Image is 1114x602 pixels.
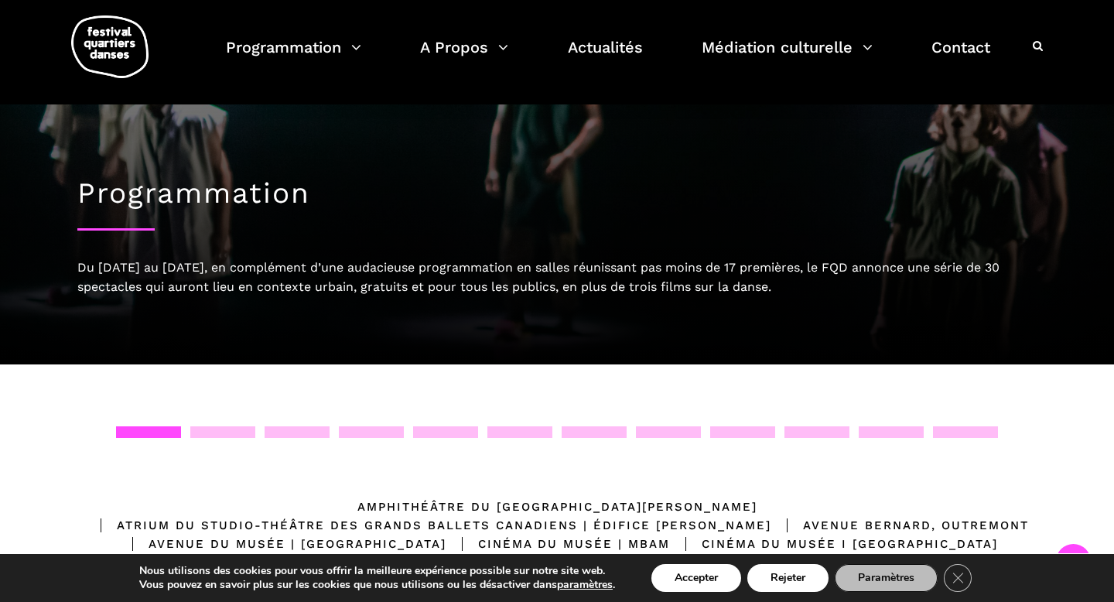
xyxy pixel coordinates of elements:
[670,535,998,553] div: Cinéma du Musée I [GEOGRAPHIC_DATA]
[747,564,829,592] button: Rejeter
[226,34,361,80] a: Programmation
[420,34,508,80] a: A Propos
[71,15,149,78] img: logo-fqd-med
[139,564,615,578] p: Nous utilisons des cookies pour vous offrir la meilleure expérience possible sur notre site web.
[702,34,873,80] a: Médiation culturelle
[85,516,771,535] div: Atrium du Studio-Théâtre des Grands Ballets Canadiens | Édifice [PERSON_NAME]
[944,564,972,592] button: Close GDPR Cookie Banner
[568,34,643,80] a: Actualités
[139,578,615,592] p: Vous pouvez en savoir plus sur les cookies que nous utilisons ou les désactiver dans .
[357,498,757,516] div: Amphithéâtre du [GEOGRAPHIC_DATA][PERSON_NAME]
[835,564,938,592] button: Paramètres
[77,176,1037,210] h1: Programmation
[651,564,741,592] button: Accepter
[931,34,990,80] a: Contact
[446,535,670,553] div: Cinéma du Musée | MBAM
[771,516,1029,535] div: Avenue Bernard, Outremont
[117,535,446,553] div: Avenue du Musée | [GEOGRAPHIC_DATA]
[77,258,1037,297] div: Du [DATE] au [DATE], en complément d’une audacieuse programmation en salles réunissant pas moins ...
[557,578,613,592] button: paramètres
